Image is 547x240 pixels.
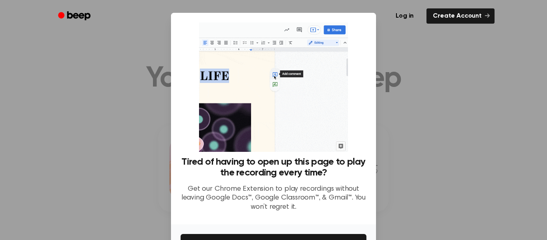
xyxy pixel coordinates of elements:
img: Beep extension in action [199,22,348,152]
h3: Tired of having to open up this page to play the recording every time? [181,157,366,178]
a: Create Account [426,8,495,24]
a: Log in [388,7,422,25]
a: Beep [52,8,98,24]
p: Get our Chrome Extension to play recordings without leaving Google Docs™, Google Classroom™, & Gm... [181,185,366,212]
